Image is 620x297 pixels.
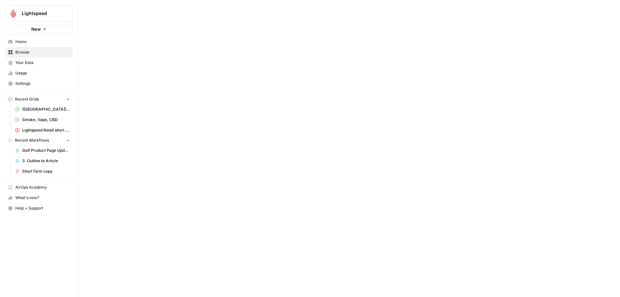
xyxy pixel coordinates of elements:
button: Recent Grids [5,94,73,104]
a: Settings [5,78,73,89]
a: Lightspeed Retail short form ad copy - Agnostic [12,125,73,135]
button: Workspace: Lightspeed [5,5,73,22]
button: New [5,24,73,34]
a: Golf Product Page Update [12,145,73,156]
span: Home [15,39,70,45]
img: Lightspeed Logo [8,8,19,19]
a: Browse [5,47,73,57]
span: Recent Grids [15,96,39,102]
span: ([GEOGRAPHIC_DATA]) [DEMOGRAPHIC_DATA] - Generate Articles [22,106,70,112]
a: ([GEOGRAPHIC_DATA]) [DEMOGRAPHIC_DATA] - Generate Articles [12,104,73,115]
span: Settings [15,81,70,86]
a: Smoke, Vape, CBD [12,115,73,125]
span: Your Data [15,60,70,66]
button: What's new? [5,193,73,203]
a: Your Data [5,57,73,68]
button: Recent Workflows [5,135,73,145]
span: 3. Outline to Article [22,158,70,164]
a: Home [5,37,73,47]
span: Short form copy [22,168,70,174]
span: Smoke, Vape, CBD [22,117,70,123]
span: AirOps Academy [15,184,70,190]
span: Recent Workflows [15,137,49,143]
div: What's new? [6,193,72,203]
span: Lightspeed [22,10,61,17]
button: Help + Support [5,203,73,213]
span: Browse [15,49,70,55]
span: New [31,26,41,32]
a: 3. Outline to Article [12,156,73,166]
a: Short form copy [12,166,73,177]
span: Lightspeed Retail short form ad copy - Agnostic [22,127,70,133]
span: Help + Support [15,205,70,211]
a: Usage [5,68,73,78]
a: AirOps Academy [5,182,73,193]
span: Golf Product Page Update [22,148,70,153]
span: Usage [15,70,70,76]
